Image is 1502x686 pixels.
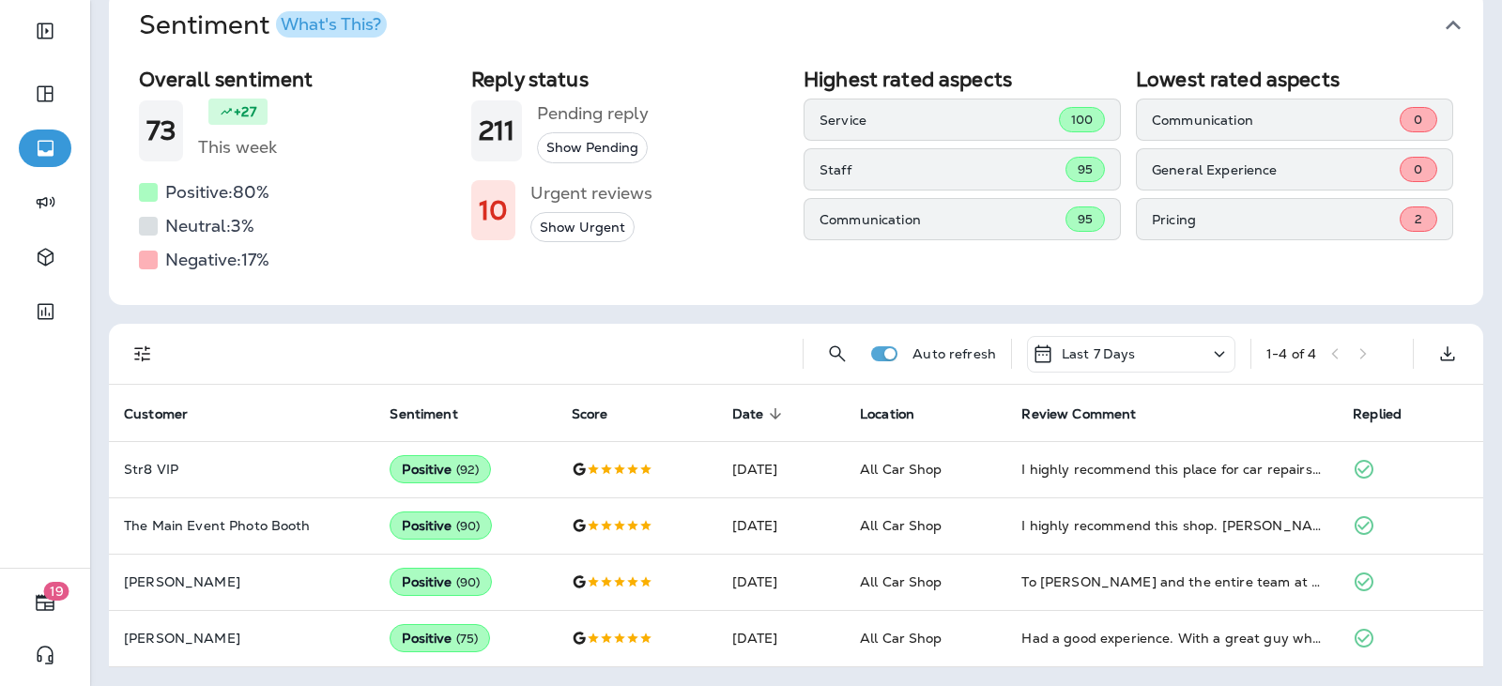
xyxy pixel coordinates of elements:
[165,211,254,241] h5: Neutral: 3 %
[804,68,1121,91] h2: Highest rated aspects
[19,584,71,621] button: 19
[124,405,212,422] span: Customer
[124,462,360,477] p: Str8 VIP
[390,406,457,422] span: Sentiment
[820,113,1059,128] p: Service
[530,178,652,208] h5: Urgent reviews
[390,624,490,652] div: Positive
[860,573,943,590] span: All Car Shop
[281,16,381,33] div: What's This?
[1414,112,1422,128] span: 0
[860,405,939,422] span: Location
[471,68,789,91] h2: Reply status
[860,630,943,647] span: All Car Shop
[860,517,943,534] span: All Car Shop
[1152,162,1400,177] p: General Experience
[390,405,482,422] span: Sentiment
[717,554,845,610] td: [DATE]
[1415,211,1422,227] span: 2
[146,115,176,146] h1: 73
[124,335,161,373] button: Filters
[717,441,845,497] td: [DATE]
[1266,346,1316,361] div: 1 - 4 of 4
[234,102,255,121] p: +27
[1021,572,1323,591] div: To Jose and the entire team at all car shop Thanks for going the extra mile. You were amazing tha...
[1021,406,1136,422] span: Review Comment
[1414,161,1422,177] span: 0
[860,461,943,478] span: All Car Shop
[1078,161,1093,177] span: 95
[1353,406,1402,422] span: Replied
[139,9,387,41] h1: Sentiment
[124,631,360,646] p: [PERSON_NAME]
[1071,112,1093,128] span: 100
[198,132,277,162] h5: This week
[1078,211,1093,227] span: 95
[1021,516,1323,535] div: I highly recommend this shop. Jose was very professional and Knowledgeable. The service was excel...
[1062,346,1136,361] p: Last 7 Days
[479,115,514,146] h1: 211
[390,568,492,596] div: Positive
[124,518,360,533] p: The Main Event Photo Booth
[109,60,1483,305] div: SentimentWhat's This?
[390,511,492,540] div: Positive
[456,574,481,590] span: ( 90 )
[530,212,635,243] button: Show Urgent
[1152,212,1400,227] p: Pricing
[1136,68,1453,91] h2: Lowest rated aspects
[456,462,480,478] span: ( 92 )
[456,518,481,534] span: ( 90 )
[820,162,1065,177] p: Staff
[139,68,456,91] h2: Overall sentiment
[819,335,856,373] button: Search Reviews
[124,574,360,589] p: [PERSON_NAME]
[820,212,1065,227] p: Communication
[537,99,649,129] h5: Pending reply
[717,497,845,554] td: [DATE]
[1021,629,1323,648] div: Had a good experience. With a great guy who really knew his job. Everyone was very kind and knowl...
[456,631,479,647] span: ( 75 )
[390,455,491,483] div: Positive
[912,346,996,361] p: Auto refresh
[537,132,648,163] button: Show Pending
[572,406,608,422] span: Score
[165,177,269,207] h5: Positive: 80 %
[1429,335,1466,373] button: Export as CSV
[44,582,69,601] span: 19
[19,12,71,50] button: Expand Sidebar
[717,610,845,666] td: [DATE]
[165,245,269,275] h5: Negative: 17 %
[1353,405,1426,422] span: Replied
[732,405,789,422] span: Date
[1021,460,1323,479] div: I highly recommend this place for car repairs. Waiting area was clean and comfortable. Jose was v...
[124,406,188,422] span: Customer
[1021,405,1160,422] span: Review Comment
[479,195,508,226] h1: 10
[1152,113,1400,128] p: Communication
[572,405,633,422] span: Score
[860,406,914,422] span: Location
[732,406,764,422] span: Date
[276,11,387,38] button: What's This?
